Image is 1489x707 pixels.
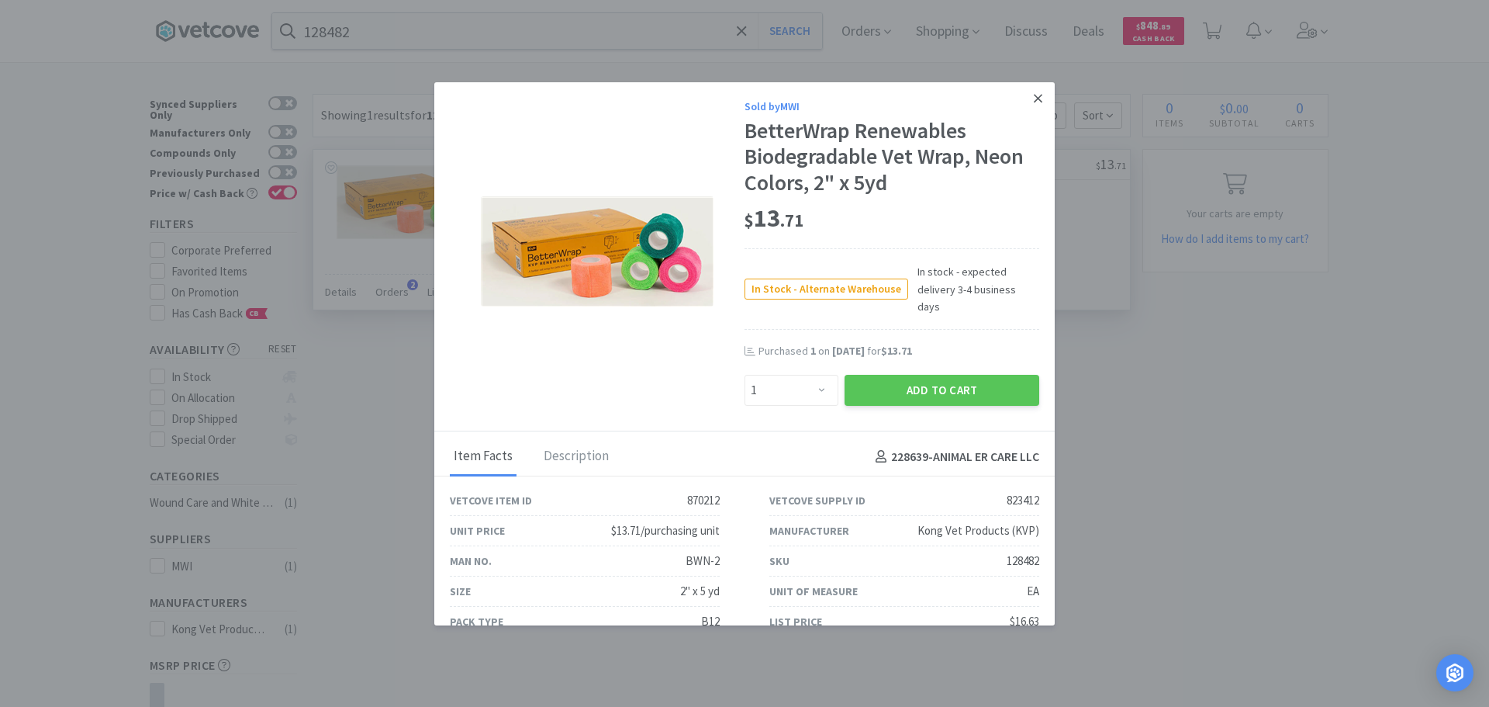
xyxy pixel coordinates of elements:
span: $ [744,210,754,231]
div: Sold by MWI [744,98,1039,115]
div: List Price [769,613,822,630]
span: . 71 [780,210,803,231]
div: Vetcove Supply ID [769,492,865,509]
div: Pack Type [450,613,503,630]
div: 823412 [1007,491,1039,510]
div: BetterWrap Renewables Biodegradable Vet Wrap, Neon Colors, 2" x 5yd [744,118,1039,196]
div: Size [450,583,471,600]
div: Vetcove Item ID [450,492,532,509]
span: 1 [810,344,816,358]
div: Kong Vet Products (KVP) [917,522,1039,540]
div: SKU [769,553,789,570]
div: Description [540,438,613,477]
div: Purchased on for [758,344,1039,359]
span: 13 [744,203,803,234]
div: Manufacturer [769,522,849,539]
div: EA [1027,582,1039,601]
div: 128482 [1007,552,1039,570]
div: 2" x 5 yd [680,582,720,601]
div: B12 [701,612,720,631]
span: In Stock - Alternate Warehouse [745,279,907,299]
button: Add to Cart [845,375,1039,406]
div: Item Facts [450,438,516,477]
div: Man No. [450,553,492,570]
span: In stock - expected delivery 3-4 business days [908,263,1039,315]
h4: 228639 - ANIMAL ER CARE LLC [869,447,1039,467]
div: $16.63 [1010,612,1039,631]
div: Unit Price [450,522,505,539]
span: $13.71 [881,344,912,358]
div: $13.71/purchasing unit [611,522,720,540]
span: [DATE] [832,344,865,358]
img: a4b77d4fcccd4bc1bcc1b924fa0380b5_823412.png [481,196,713,307]
div: Unit of Measure [769,583,858,600]
div: Open Intercom Messenger [1436,654,1473,691]
div: 870212 [687,491,720,510]
div: BWN-2 [686,552,720,570]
